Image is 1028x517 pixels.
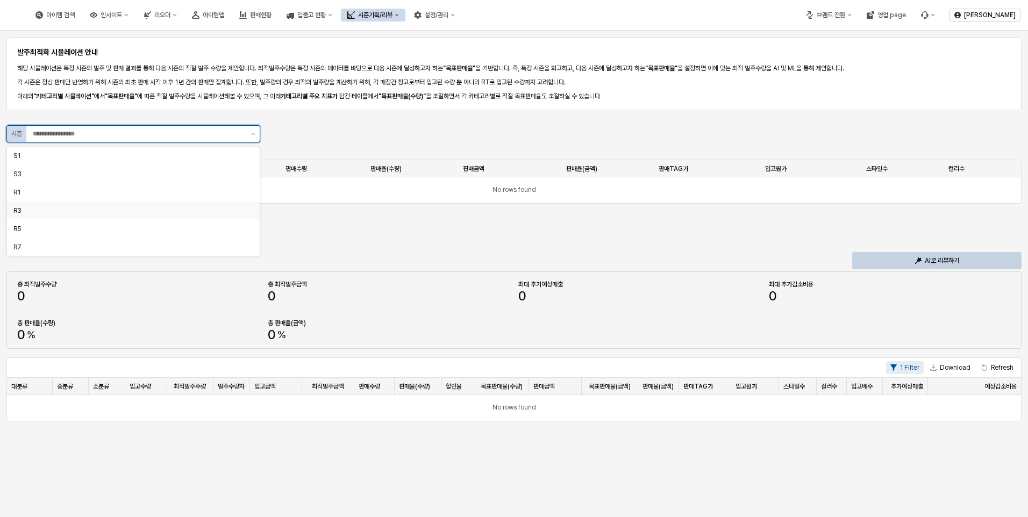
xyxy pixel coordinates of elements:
[769,280,1011,289] div: 최대 추가감소비용
[46,11,75,19] div: 아이템 검색
[341,9,405,21] div: 시즌기획/리뷰
[518,280,760,289] div: 최대 추가예상매출
[984,382,1017,391] span: 예상감소비용
[218,382,245,391] span: 발주수량차
[13,188,247,197] div: R1
[977,361,1018,374] button: Refresh
[518,288,526,304] span: 0
[799,9,858,21] div: 브랜드 전환
[57,382,73,391] span: 중분류
[174,382,206,391] span: 최적발주수량
[101,11,122,19] div: 인사이트
[280,9,339,21] div: 입출고 현황
[17,63,1011,73] p: 해당 시뮬레이션은 특정 시즌의 발주 및 판매 결과를 통해 다음 시즌의 적절 발주 수량을 제안합니다. 최적발주수량은 특정 시즌의 데이터를 바탕으로 다음 시즌에 달성하고자 하는 ...
[268,319,510,327] div: 총 판매율(금액)
[130,382,151,391] span: 입고수량
[17,91,1011,101] p: 아래의 에서 에 따른 적절 발주수량을 시뮬레이션해볼 수 있으며, 그 아래 에서 을 조절하면서 각 카테고리별로 적절 목표판매율도 조절하실 수 있습니다
[268,288,275,304] span: 0
[27,330,35,340] span: %
[769,290,776,303] span: 0
[589,382,631,391] span: 목표판매율(금액)
[281,92,368,100] b: 카테고리별 주요 지표가 담긴 테이블
[463,164,484,173] span: 판매금액
[7,395,1021,421] div: No rows found
[425,11,448,19] div: 설정/관리
[533,382,555,391] span: 판매금액
[17,288,25,304] span: 0
[408,9,461,21] div: 설정/관리
[964,11,1016,19] p: [PERSON_NAME]
[821,382,837,391] span: 컬러수
[370,164,402,173] span: 판매율(수량)
[254,382,276,391] span: 입고금액
[379,92,426,100] b: "목표판매율(수량)"
[399,382,430,391] span: 판매율(수량)
[93,382,109,391] span: 소분류
[11,128,22,139] div: 시즌
[247,126,260,142] button: 제안 사항 표시
[17,319,259,327] div: 총 판매율(수량)
[358,11,392,19] div: 시즌기획/리뷰
[11,382,27,391] span: 대분류
[481,382,523,391] span: 목표판매율(수량)
[154,11,170,19] div: 리오더
[783,382,805,391] span: 스타일수
[359,382,380,391] span: 판매수량
[29,9,81,21] div: 아이템 검색
[268,290,275,303] span: 0
[277,330,286,340] span: %
[915,9,941,21] div: Menu item 6
[268,280,510,289] div: 총 최적발주금액
[33,92,94,100] b: "카테고리별 시뮬레이션"
[137,9,183,21] div: 리오더
[518,290,526,303] span: 0
[877,11,906,19] div: 영업 page
[13,243,247,252] div: R7
[765,164,787,173] span: 입고원가
[7,177,1021,203] div: No rows found
[926,361,975,374] button: Download
[886,361,924,374] button: 1 Filter
[17,77,1011,87] p: 각 시즌은 정상 판매만 반영하기 위해 시즌의 최초 판매 시작 이후 1년 간의 판매만 집계합니다. 또한, 발주량의 경우 최적의 발주량을 계산하기 위해, 각 매장간 창고로부터 입...
[645,64,677,72] b: "목표판매율"
[312,382,344,391] span: 최적발주금액
[185,9,231,21] div: 아이템맵
[83,9,135,21] div: 인사이트
[17,47,1011,57] h6: 발주최적화 시뮬레이션 안내
[817,11,845,19] div: 브랜드 전환
[105,92,137,100] b: "목표판매율"
[736,382,757,391] span: 입고원가
[233,9,278,21] div: 판매현황
[17,290,25,303] span: 0
[268,328,286,341] span: 0%
[659,164,688,173] span: 판매TAG가
[13,170,247,178] div: S3
[13,206,247,215] div: R3
[13,225,247,233] div: R5
[769,288,776,304] span: 0
[891,382,923,391] span: 추가예상매출
[250,11,272,19] div: 판매현황
[925,256,959,265] p: AI로 리뷰하기
[203,11,224,19] div: 아이템맵
[7,147,260,256] div: Select an option
[17,280,259,289] div: 총 최적발주수량
[860,9,912,21] div: 영업 page
[866,164,888,173] span: 스타일수
[285,164,307,173] span: 판매수량
[446,382,462,391] span: 할인율
[268,327,275,342] span: 0
[297,11,326,19] div: 입출고 현황
[683,382,713,391] span: 판매TAG가
[948,164,965,173] span: 컬러수
[13,152,247,160] div: S1
[566,164,597,173] span: 판매율(금액)
[17,327,25,342] span: 0
[642,382,674,391] span: 판매율(금액)
[443,64,475,72] b: "목표판매율"
[851,382,873,391] span: 입고배수
[17,328,35,341] span: 0%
